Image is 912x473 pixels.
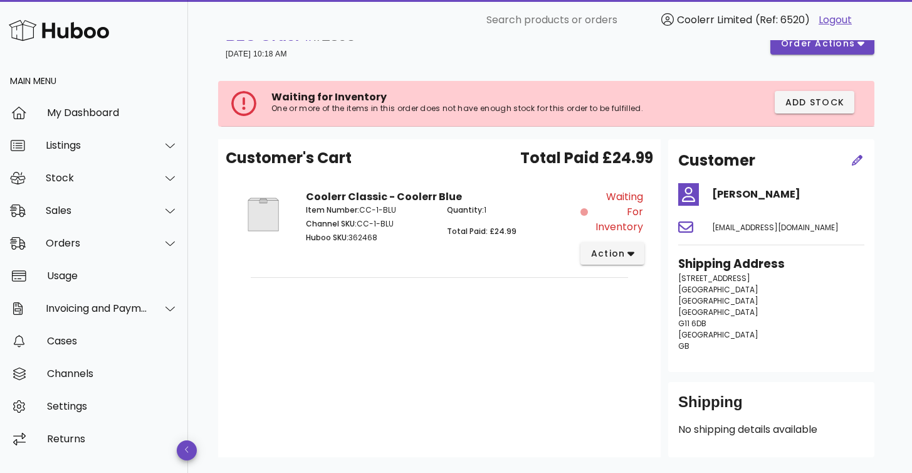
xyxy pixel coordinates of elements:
[47,400,178,412] div: Settings
[306,189,462,204] strong: Coolerr Classic - Coolerr Blue
[47,433,178,445] div: Returns
[46,139,148,151] div: Listings
[46,237,148,249] div: Orders
[520,147,653,169] span: Total Paid £24.99
[678,392,864,422] div: Shipping
[271,104,678,114] p: One or more of the items in this order does not have enough stock for this order to be fulfilled.
[306,218,357,229] span: Channel SKU:
[712,222,839,233] span: [EMAIL_ADDRESS][DOMAIN_NAME]
[226,50,287,58] small: [DATE] 10:18 AM
[306,205,432,216] p: CC-1-BLU
[271,90,387,104] span: Waiting for Inventory
[447,226,516,236] span: Total Paid: £24.99
[447,205,484,215] span: Quantity:
[47,270,178,282] div: Usage
[47,335,178,347] div: Cases
[677,13,752,27] span: Coolerr Limited
[678,255,864,273] h3: Shipping Address
[9,17,109,44] img: Huboo Logo
[306,232,432,243] p: 362468
[236,189,291,240] img: Product Image
[678,329,758,340] span: [GEOGRAPHIC_DATA]
[775,91,855,114] button: Add Stock
[819,13,852,28] a: Logout
[770,32,874,55] button: order actions
[590,189,643,235] span: Waiting for Inventory
[580,242,645,265] button: action
[678,318,706,329] span: G11 6DB
[678,284,758,295] span: [GEOGRAPHIC_DATA]
[306,205,359,215] span: Item Number:
[712,187,865,202] h4: [PERSON_NAME]
[678,422,864,437] p: No shipping details available
[306,218,432,230] p: CC-1-BLU
[678,149,755,172] h2: Customer
[306,232,349,243] span: Huboo SKU:
[47,107,178,119] div: My Dashboard
[590,247,626,260] span: action
[447,205,573,216] p: 1
[47,368,178,380] div: Channels
[226,147,352,169] span: Customer's Cart
[755,13,810,27] span: (Ref: 6520)
[785,96,845,109] span: Add Stock
[46,172,148,184] div: Stock
[780,37,856,50] span: order actions
[678,295,758,306] span: [GEOGRAPHIC_DATA]
[678,307,758,317] span: [GEOGRAPHIC_DATA]
[46,302,148,314] div: Invoicing and Payments
[678,341,689,351] span: GB
[46,205,148,216] div: Sales
[678,273,750,284] span: [STREET_ADDRESS]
